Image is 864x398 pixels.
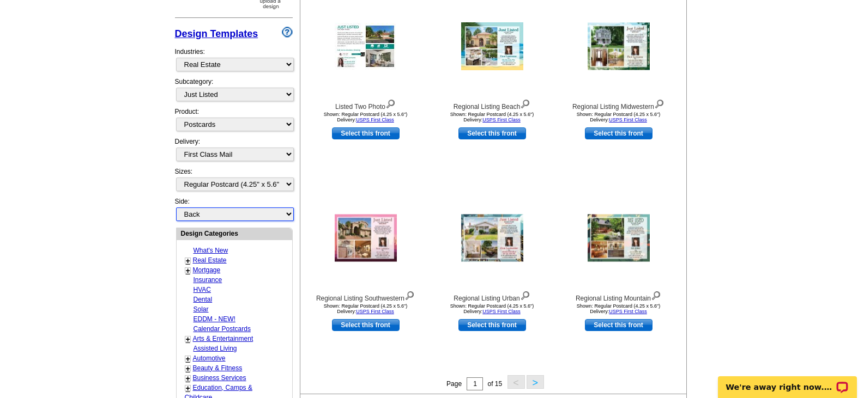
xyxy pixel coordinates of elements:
[186,374,190,383] a: +
[194,305,209,313] a: Solar
[175,77,293,107] div: Subcategory:
[194,276,222,284] a: Insurance
[559,97,679,112] div: Regional Listing Midwestern
[507,375,525,389] button: <
[177,228,292,238] div: Design Categories
[385,97,396,109] img: view design details
[458,127,526,139] a: use this design
[432,97,552,112] div: Regional Listing Beach
[482,309,521,314] a: USPS First Class
[193,364,243,372] a: Beauty & Fitness
[175,167,293,197] div: Sizes:
[175,41,293,77] div: Industries:
[335,23,397,70] img: Listed Two Photo
[194,315,235,323] a: EDDM - NEW!
[520,97,530,109] img: view design details
[432,289,552,303] div: Regional Listing Urban
[458,319,526,331] a: use this design
[588,215,650,262] img: Regional Listing Mountain
[654,97,664,109] img: view design details
[194,325,251,333] a: Calendar Postcards
[194,247,228,254] a: What's New
[585,319,652,331] a: use this design
[194,296,213,303] a: Dental
[461,215,523,262] img: Regional Listing Urban
[306,303,426,314] div: Shown: Regular Postcard (4.25 x 5.6") Delivery:
[432,112,552,123] div: Shown: Regular Postcard (4.25 x 5.6") Delivery:
[585,127,652,139] a: use this design
[194,345,237,352] a: Assisted Living
[306,97,426,112] div: Listed Two Photo
[651,289,661,301] img: view design details
[332,319,400,331] a: use this design
[461,22,523,70] img: Regional Listing Beach
[559,289,679,303] div: Regional Listing Mountain
[609,309,647,314] a: USPS First Class
[306,289,426,303] div: Regional Listing Southwestern
[175,197,293,222] div: Side:
[588,23,650,70] img: Regional Listing Midwestern
[186,364,190,373] a: +
[186,335,190,344] a: +
[356,117,394,123] a: USPS First Class
[356,309,394,314] a: USPS First Class
[432,303,552,314] div: Shown: Regular Postcard (4.25 x 5.6") Delivery:
[186,256,190,265] a: +
[186,384,190,393] a: +
[332,127,400,139] a: use this design
[186,266,190,275] a: +
[193,266,221,274] a: Mortgage
[175,107,293,137] div: Product:
[282,27,293,38] img: design-wizard-help-icon.png
[306,112,426,123] div: Shown: Regular Postcard (4.25 x 5.6") Delivery:
[175,28,258,39] a: Design Templates
[404,289,415,301] img: view design details
[520,289,530,301] img: view design details
[609,117,647,123] a: USPS First Class
[175,137,293,167] div: Delivery:
[193,256,227,264] a: Real Estate
[193,374,246,382] a: Business Services
[193,354,226,362] a: Automotive
[446,380,462,388] span: Page
[487,380,502,388] span: of 15
[335,215,397,262] img: Regional Listing Southwestern
[559,303,679,314] div: Shown: Regular Postcard (4.25 x 5.6") Delivery:
[559,112,679,123] div: Shown: Regular Postcard (4.25 x 5.6") Delivery:
[193,335,253,342] a: Arts & Entertainment
[186,354,190,363] a: +
[194,286,211,293] a: HVAC
[482,117,521,123] a: USPS First Class
[711,364,864,398] iframe: LiveChat chat widget
[527,375,544,389] button: >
